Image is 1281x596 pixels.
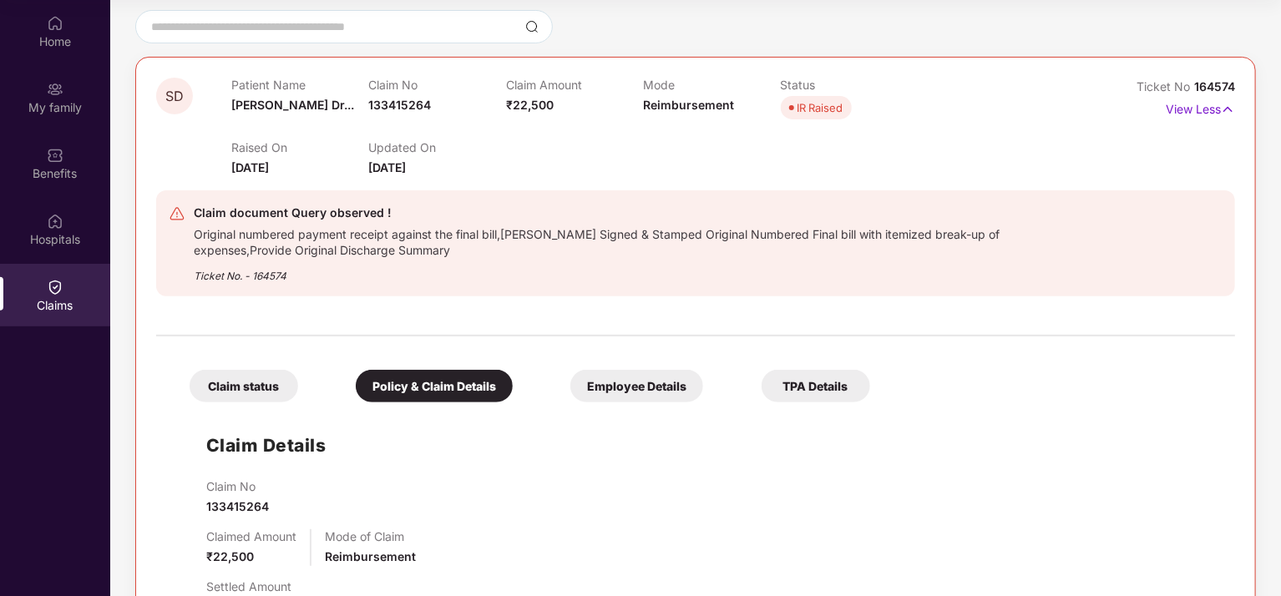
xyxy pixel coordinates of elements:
[194,203,1047,223] div: Claim document Query observed !
[1137,79,1194,93] span: Ticket No
[190,370,298,402] div: Claim status
[525,20,539,33] img: svg+xml;base64,PHN2ZyBpZD0iU2VhcmNoLTMyeDMyIiB4bWxucz0iaHR0cDovL3d3dy53My5vcmcvMjAwMC9zdmciIHdpZH...
[47,81,63,98] img: svg+xml;base64,PHN2ZyB3aWR0aD0iMjAiIGhlaWdodD0iMjAiIHZpZXdCb3g9IjAgMCAyMCAyMCIgZmlsbD0ibm9uZSIgeG...
[47,213,63,230] img: svg+xml;base64,PHN2ZyBpZD0iSG9zcGl0YWxzIiB4bWxucz0iaHR0cDovL3d3dy53My5vcmcvMjAwMC9zdmciIHdpZHRoPS...
[206,479,269,493] p: Claim No
[206,549,254,563] span: ₹22,500
[368,140,505,154] p: Updated On
[1166,96,1235,119] p: View Less
[368,78,505,92] p: Claim No
[1194,79,1235,93] span: 164574
[506,78,643,92] p: Claim Amount
[368,98,431,112] span: 133415264
[325,549,416,563] span: Reimbursement
[797,99,843,116] div: IR Raised
[781,78,918,92] p: Status
[570,370,703,402] div: Employee Details
[643,98,734,112] span: Reimbursement
[231,98,354,112] span: [PERSON_NAME] Dr...
[762,370,870,402] div: TPA Details
[206,432,327,459] h1: Claim Details
[643,78,780,92] p: Mode
[356,370,513,402] div: Policy & Claim Details
[231,160,269,174] span: [DATE]
[231,78,368,92] p: Patient Name
[165,89,184,104] span: SD
[1221,100,1235,119] img: svg+xml;base64,PHN2ZyB4bWxucz0iaHR0cDovL3d3dy53My5vcmcvMjAwMC9zdmciIHdpZHRoPSIxNyIgaGVpZ2h0PSIxNy...
[206,529,296,543] p: Claimed Amount
[231,140,368,154] p: Raised On
[47,147,63,164] img: svg+xml;base64,PHN2ZyBpZD0iQmVuZWZpdHMiIHhtbG5zPSJodHRwOi8vd3d3LnczLm9yZy8yMDAwL3N2ZyIgd2lkdGg9Ij...
[506,98,554,112] span: ₹22,500
[325,529,416,543] p: Mode of Claim
[169,205,185,222] img: svg+xml;base64,PHN2ZyB4bWxucz0iaHR0cDovL3d3dy53My5vcmcvMjAwMC9zdmciIHdpZHRoPSIyNCIgaGVpZ2h0PSIyNC...
[194,223,1047,258] div: Original numbered payment receipt against the final bill,[PERSON_NAME] Signed & Stamped Original ...
[206,579,291,593] p: Settled Amount
[194,258,1047,284] div: Ticket No. - 164574
[368,160,406,174] span: [DATE]
[206,499,269,513] span: 133415264
[47,279,63,295] img: svg+xml;base64,PHN2ZyBpZD0iQ2xhaW0iIHhtbG5zPSJodHRwOi8vd3d3LnczLm9yZy8yMDAwL3N2ZyIgd2lkdGg9IjIwIi...
[47,15,63,32] img: svg+xml;base64,PHN2ZyBpZD0iSG9tZSIgeG1sbnM9Imh0dHA6Ly93d3cudzMub3JnLzIwMDAvc3ZnIiB3aWR0aD0iMjAiIG...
